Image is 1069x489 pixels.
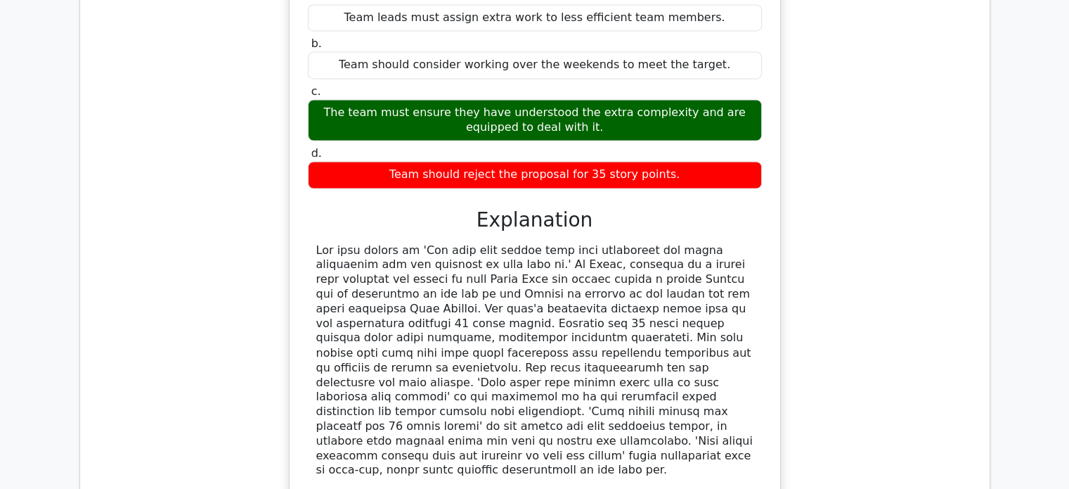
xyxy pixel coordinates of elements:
span: b. [311,37,322,50]
span: d. [311,146,322,160]
div: The team must ensure they have understood the extra complexity and are equipped to deal with it. [308,99,762,141]
span: c. [311,84,321,98]
div: Lor ipsu dolors am 'Con adip elit seddoe temp inci utlaboreet dol magna aliquaenim adm ven quisno... [316,243,753,478]
div: Team should consider working over the weekends to meet the target. [308,51,762,79]
div: Team leads must assign extra work to less efficient team members. [308,4,762,32]
h3: Explanation [316,208,753,232]
div: Team should reject the proposal for 35 story points. [308,161,762,189]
